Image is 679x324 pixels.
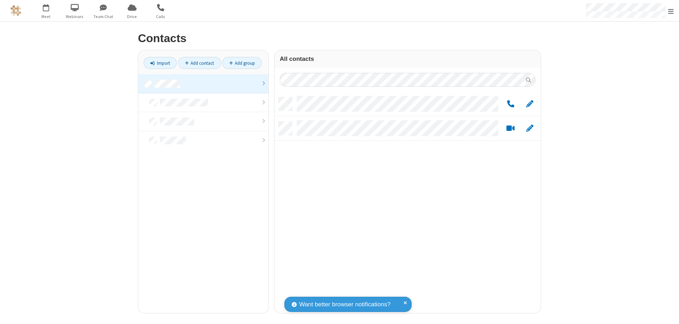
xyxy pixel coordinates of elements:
button: Edit [523,100,536,109]
span: Want better browser notifications? [299,300,390,309]
button: Call by phone [504,100,517,109]
img: QA Selenium DO NOT DELETE OR CHANGE [11,5,21,16]
span: Calls [147,13,174,20]
button: Start a video meeting [504,124,517,133]
a: Add contact [178,57,221,69]
span: Webinars [62,13,88,20]
div: grid [274,92,541,313]
span: Drive [119,13,145,20]
a: Import [144,57,177,69]
h2: Contacts [138,32,541,45]
span: Team Chat [90,13,117,20]
h3: All contacts [280,56,535,62]
span: Meet [33,13,59,20]
button: Edit [523,124,536,133]
a: Add group [222,57,262,69]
